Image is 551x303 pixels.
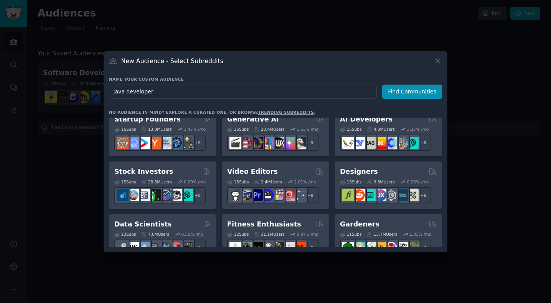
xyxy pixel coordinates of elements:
[283,242,295,254] img: physicaltherapy
[340,115,393,124] h2: AI Developers
[364,137,376,149] img: Rag
[254,179,282,185] div: 2.4M Users
[302,240,318,256] div: + 5
[385,189,397,201] img: userexperience
[297,127,318,132] div: 1.53 % /mo
[160,189,172,201] img: StocksAndTrading
[127,189,139,201] img: ValueInvesting
[240,242,252,254] img: GymMotivation
[407,137,419,149] img: AIDevelopersSociety
[170,242,182,254] img: datasets
[181,137,193,149] img: growmybusiness
[227,127,249,132] div: 16 Sub s
[258,110,313,115] a: trending subreddits
[407,179,429,185] div: 0.28 % /mo
[114,167,173,176] h2: Stock Investors
[415,187,431,203] div: + 6
[283,189,295,201] img: Youtubevideo
[121,57,223,65] h3: New Audience - Select Subreddits
[114,231,136,237] div: 13 Sub s
[141,179,172,185] div: 28.6M Users
[340,220,379,229] h2: Gardeners
[190,187,206,203] div: + 8
[409,231,431,237] div: 1.03 % /mo
[340,167,378,176] h2: Designers
[240,189,252,201] img: editors
[109,77,442,82] h3: Name your custom audience
[227,179,249,185] div: 15 Sub s
[353,242,365,254] img: succulents
[272,242,284,254] img: fitness30plus
[109,85,377,99] input: Pick a short name, like "Digital Marketers" or "Movie-Goers"
[396,137,408,149] img: llmops
[294,242,306,254] img: personaltraining
[251,189,263,201] img: premiere
[184,179,206,185] div: 0.60 % /mo
[297,231,318,237] div: 0.07 % /mo
[294,137,306,149] img: DreamBooth
[294,189,306,201] img: postproduction
[109,110,315,115] div: No audience in mind? Explore a curated one, or browse .
[138,189,150,201] img: Forex
[396,242,408,254] img: UrbanGardening
[407,189,419,201] img: UX_Design
[117,242,129,254] img: MachineLearning
[240,137,252,149] img: dalle2
[181,189,193,201] img: technicalanalysis
[229,137,241,149] img: aivideo
[170,189,182,201] img: swingtrading
[251,242,263,254] img: workout
[340,231,361,237] div: 11 Sub s
[374,137,386,149] img: MistralAI
[181,231,203,237] div: 0.56 % /mo
[272,137,284,149] img: FluxAI
[170,137,182,149] img: Entrepreneurship
[149,189,161,201] img: Trading
[184,127,206,132] div: 1.47 % /mo
[415,135,431,151] div: + 8
[251,137,263,149] img: deepdream
[114,179,136,185] div: 15 Sub s
[302,187,318,203] div: + 8
[227,115,279,124] h2: Generative AI
[114,127,136,132] div: 16 Sub s
[407,127,429,132] div: 3.27 % /mo
[149,137,161,149] img: ycombinator
[396,189,408,201] img: learndesign
[254,231,284,237] div: 31.1M Users
[141,127,172,132] div: 13.8M Users
[190,135,206,151] div: + 9
[229,242,241,254] img: GYM
[367,127,395,132] div: 4.0M Users
[283,137,295,149] img: starryai
[127,242,139,254] img: datascience
[262,242,274,254] img: weightroom
[367,179,395,185] div: 9.8M Users
[364,242,376,254] img: SavageGarden
[294,179,316,185] div: 2.01 % /mo
[227,220,301,229] h2: Fitness Enthusiasts
[385,242,397,254] img: flowers
[353,137,365,149] img: DeepSeek
[117,137,129,149] img: EntrepreneurRideAlong
[181,242,193,254] img: data
[342,189,354,201] img: typography
[141,231,169,237] div: 7.6M Users
[160,242,172,254] img: analytics
[254,127,284,132] div: 20.4M Users
[302,135,318,151] div: + 9
[367,231,397,237] div: 13.7M Users
[138,137,150,149] img: startup
[114,220,172,229] h2: Data Scientists
[262,137,274,149] img: sdforall
[374,242,386,254] img: GardeningUK
[262,189,274,201] img: VideoEditors
[374,189,386,201] img: UXDesign
[342,242,354,254] img: vegetablegardening
[364,189,376,201] img: UI_Design
[149,242,161,254] img: dataengineering
[340,179,361,185] div: 13 Sub s
[340,127,361,132] div: 15 Sub s
[190,240,206,256] div: + 6
[407,242,419,254] img: GardenersWorld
